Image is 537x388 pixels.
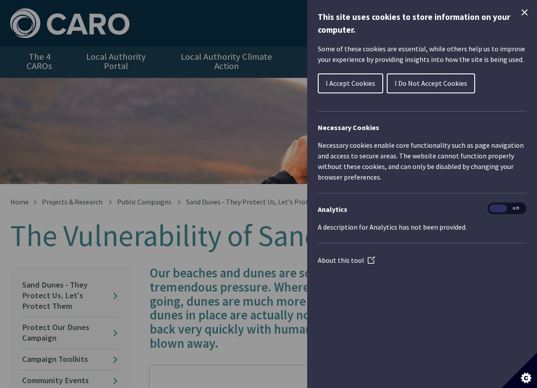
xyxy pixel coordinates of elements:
span: On [489,204,507,213]
p: Some of these cookies are essential, while others help us to improve your experience by providing... [318,43,526,65]
p: A description for Analytics has not been provided. [318,222,526,232]
h1: This site uses cookies to store information on your computer. [318,11,526,36]
span: I Do Not Accept Cookies [395,79,467,88]
p: Necessary cookies enable core functionality such as page navigation and access to secure areas. T... [318,140,526,182]
span: I Accept Cookies [326,79,375,88]
h3: Analytics [318,204,526,215]
span: Off [507,204,525,213]
button: I Accept Cookies [318,73,383,93]
button: Close Cookie Control [519,7,530,18]
button: Set cookie preferences [502,353,537,388]
a: About this tool [318,256,375,265]
h2: Necessary Cookies [318,122,526,133]
button: I Do Not Accept Cookies [387,73,475,93]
